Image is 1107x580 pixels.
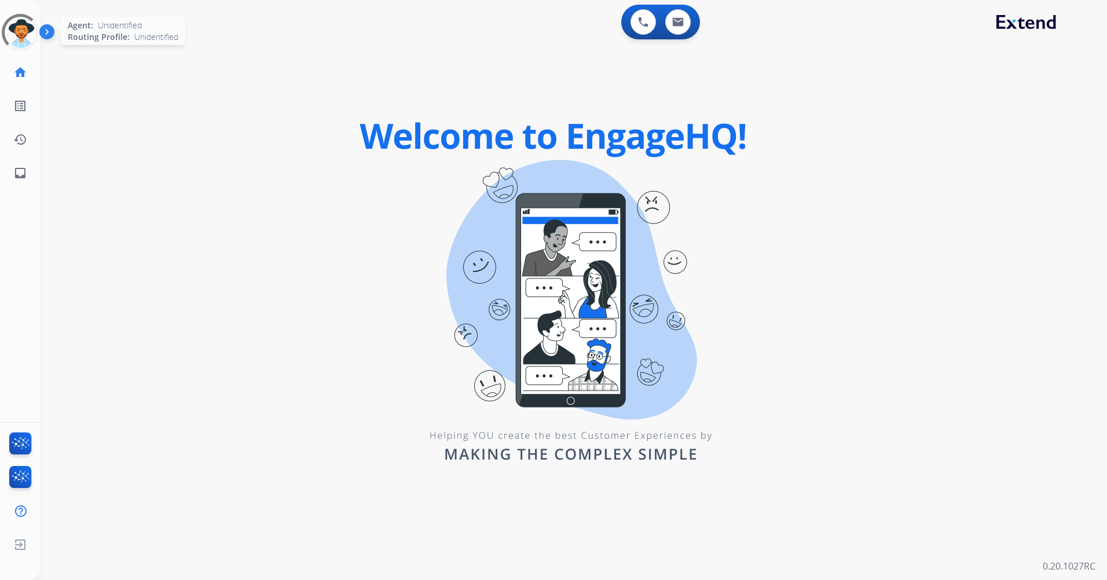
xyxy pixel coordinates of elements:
mat-icon: home [13,65,27,79]
span: Agent: [68,20,93,31]
span: Routing Profile: [68,31,130,43]
span: Unidentified [98,20,142,31]
span: Unidentified [134,31,178,43]
mat-icon: list_alt [13,99,27,113]
p: 0.20.1027RC [1043,559,1095,573]
mat-icon: inbox [13,166,27,180]
mat-icon: history [13,133,27,146]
